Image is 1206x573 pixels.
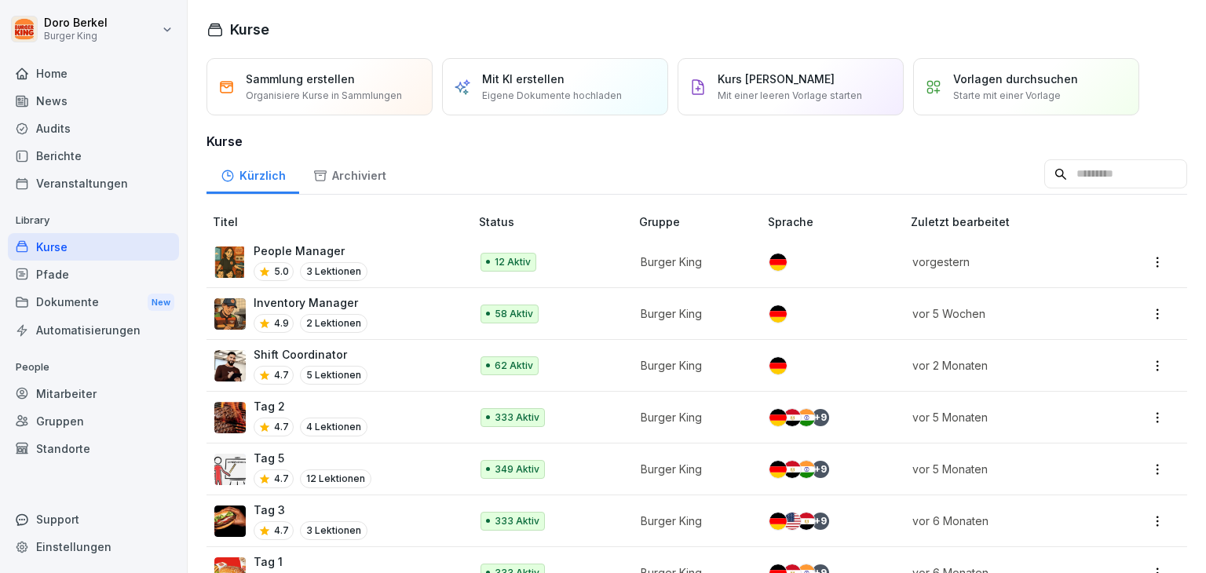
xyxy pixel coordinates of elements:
[8,87,179,115] a: News
[639,214,762,230] p: Gruppe
[254,502,367,518] p: Tag 3
[300,418,367,436] p: 4 Lektionen
[8,316,179,344] a: Automatisierungen
[254,450,371,466] p: Tag 5
[214,454,246,485] img: vy1vuzxsdwx3e5y1d1ft51l0.png
[912,305,1098,322] p: vor 5 Wochen
[300,262,367,281] p: 3 Lektionen
[8,233,179,261] a: Kurse
[769,513,787,530] img: de.svg
[274,265,289,279] p: 5.0
[641,513,743,529] p: Burger King
[495,255,531,269] p: 12 Aktiv
[8,288,179,317] a: DokumenteNew
[769,305,787,323] img: de.svg
[912,409,1098,425] p: vor 5 Monaten
[912,357,1098,374] p: vor 2 Monaten
[495,307,533,321] p: 58 Aktiv
[8,435,179,462] a: Standorte
[784,409,801,426] img: eg.svg
[44,16,108,30] p: Doro Berkel
[213,214,473,230] p: Titel
[214,505,246,537] img: cq6tslmxu1pybroki4wxmcwi.png
[798,409,815,426] img: in.svg
[230,19,269,40] h1: Kurse
[8,380,179,407] a: Mitarbeiter
[254,294,367,311] p: Inventory Manager
[718,71,835,87] p: Kurs [PERSON_NAME]
[911,214,1116,230] p: Zuletzt bearbeitet
[912,513,1098,529] p: vor 6 Monaten
[495,462,539,476] p: 349 Aktiv
[8,505,179,533] div: Support
[274,368,289,382] p: 4.7
[641,461,743,477] p: Burger King
[8,208,179,233] p: Library
[812,513,829,530] div: + 9
[8,288,179,317] div: Dokumente
[254,243,367,259] p: People Manager
[8,115,179,142] a: Audits
[798,461,815,478] img: in.svg
[812,409,829,426] div: + 9
[482,89,622,103] p: Eigene Dokumente hochladen
[479,214,633,230] p: Status
[214,350,246,381] img: q4kvd0p412g56irxfxn6tm8s.png
[769,254,787,271] img: de.svg
[254,346,367,363] p: Shift Coordinator
[8,60,179,87] a: Home
[299,154,400,194] a: Archiviert
[8,170,179,197] a: Veranstaltungen
[912,254,1098,270] p: vorgestern
[912,461,1098,477] p: vor 5 Monaten
[768,214,904,230] p: Sprache
[214,402,246,433] img: hzkj8u8nkg09zk50ub0d0otk.png
[44,31,108,42] p: Burger King
[300,314,367,333] p: 2 Lektionen
[274,316,289,330] p: 4.9
[274,420,289,434] p: 4.7
[300,469,371,488] p: 12 Lektionen
[798,513,815,530] img: eg.svg
[8,407,179,435] a: Gruppen
[784,513,801,530] img: us.svg
[274,524,289,538] p: 4.7
[254,398,367,414] p: Tag 2
[148,294,174,312] div: New
[641,254,743,270] p: Burger King
[214,298,246,330] img: o1h5p6rcnzw0lu1jns37xjxx.png
[206,154,299,194] div: Kürzlich
[8,261,179,288] a: Pfade
[718,89,862,103] p: Mit einer leeren Vorlage starten
[8,142,179,170] a: Berichte
[812,461,829,478] div: + 9
[274,472,289,486] p: 4.7
[8,355,179,380] p: People
[8,533,179,560] a: Einstellungen
[769,409,787,426] img: de.svg
[214,246,246,278] img: xc3x9m9uz5qfs93t7kmvoxs4.png
[246,89,402,103] p: Organisiere Kurse in Sammlungen
[641,357,743,374] p: Burger King
[784,461,801,478] img: eg.svg
[769,461,787,478] img: de.svg
[641,409,743,425] p: Burger King
[300,366,367,385] p: 5 Lektionen
[495,411,539,425] p: 333 Aktiv
[246,71,355,87] p: Sammlung erstellen
[495,359,533,373] p: 62 Aktiv
[206,132,1187,151] h3: Kurse
[953,71,1078,87] p: Vorlagen durchsuchen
